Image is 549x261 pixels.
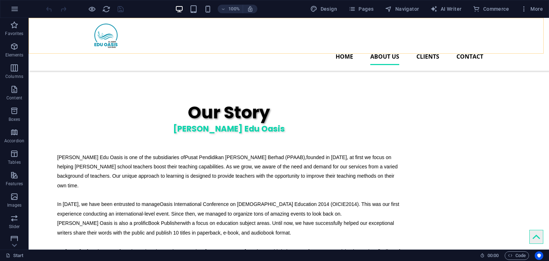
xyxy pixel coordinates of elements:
[348,5,374,13] span: Pages
[505,251,529,260] button: Code
[102,5,110,13] button: reload
[5,31,23,36] p: Favorites
[493,253,494,258] span: :
[6,251,24,260] a: Click to cancel selection. Double-click to open Pages
[310,5,337,13] span: Design
[7,202,22,208] p: Images
[102,5,110,13] i: Reload page
[385,5,419,13] span: Navigator
[5,74,23,79] p: Columns
[9,117,20,122] p: Boxes
[218,5,243,13] button: 100%
[346,3,376,15] button: Pages
[518,3,546,15] button: More
[382,3,422,15] button: Navigator
[9,224,20,230] p: Slider
[88,5,96,13] button: Click here to leave preview mode and continue editing
[307,3,340,15] button: Design
[470,3,512,15] button: Commerce
[8,159,21,165] p: Tables
[473,5,509,13] span: Commerce
[480,251,499,260] h6: Session time
[4,138,24,144] p: Accordion
[6,181,23,187] p: Features
[520,5,543,13] span: More
[247,6,253,12] i: On resize automatically adjust zoom level to fit chosen device.
[430,5,461,13] span: AI Writer
[535,251,543,260] button: Usercentrics
[6,95,22,101] p: Content
[5,52,24,58] p: Elements
[427,3,464,15] button: AI Writer
[228,5,240,13] h6: 100%
[508,251,526,260] span: Code
[488,251,499,260] span: 00 00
